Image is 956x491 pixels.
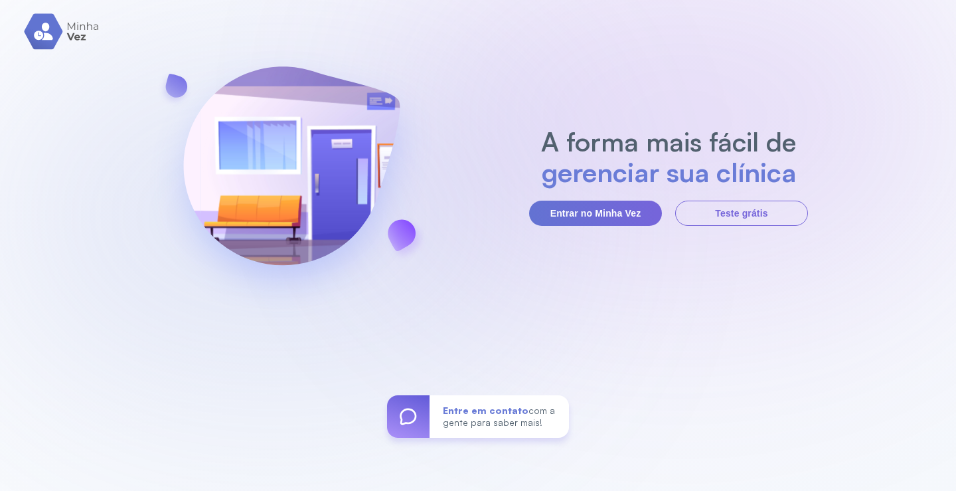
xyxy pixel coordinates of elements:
[430,395,569,438] div: com a gente para saber mais!
[24,13,100,50] img: logo.svg
[534,126,803,157] h2: A forma mais fácil de
[443,405,528,416] span: Entre em contato
[387,395,569,438] a: Entre em contatocom a gente para saber mais!
[534,157,803,187] h2: gerenciar sua clínica
[529,201,662,226] button: Entrar no Minha Vez
[148,31,435,320] img: banner-login.svg
[675,201,808,226] button: Teste grátis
